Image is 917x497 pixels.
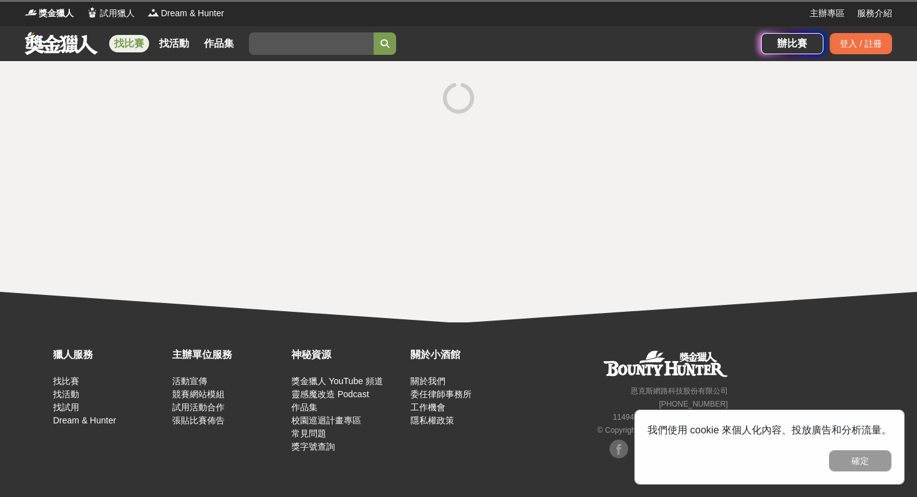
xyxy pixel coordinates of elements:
[100,7,135,20] span: 試用獵人
[857,7,892,20] a: 服務介紹
[53,415,116,425] a: Dream & Hunter
[39,7,74,20] span: 獎金獵人
[25,6,37,19] img: Logo
[810,7,845,20] a: 主辦專區
[86,7,135,20] a: Logo試用獵人
[291,442,335,451] a: 獎字號查詢
[291,428,326,438] a: 常見問題
[597,426,727,435] small: © Copyright 2025 . All Rights Reserved.
[291,389,369,399] a: 靈感魔改造 Podcast
[410,415,454,425] a: 隱私權政策
[25,7,74,20] a: Logo獎金獵人
[172,376,207,386] a: 活動宣傳
[172,402,225,412] a: 試用活動合作
[291,415,361,425] a: 校園巡迴計畫專區
[53,347,166,362] div: 獵人服務
[829,450,891,471] button: 確定
[109,35,149,52] a: 找比賽
[291,347,404,362] div: 神秘資源
[659,400,727,408] small: [PHONE_NUMBER]
[410,376,445,386] a: 關於我們
[830,33,892,54] div: 登入 / 註冊
[609,440,628,458] img: Facebook
[410,347,523,362] div: 關於小酒館
[291,376,383,386] a: 獎金獵人 YouTube 頻道
[172,389,225,399] a: 競賽網站模組
[631,387,728,395] small: 恩克斯網路科技股份有限公司
[147,6,160,19] img: Logo
[161,7,224,20] span: Dream & Hunter
[172,347,285,362] div: 主辦單位服務
[410,389,472,399] a: 委任律師事務所
[53,402,79,412] a: 找試用
[648,425,891,435] span: 我們使用 cookie 來個人化內容、投放廣告和分析流量。
[613,413,727,422] small: 11494 [STREET_ADDRESS] 3 樓
[86,6,99,19] img: Logo
[147,7,224,20] a: LogoDream & Hunter
[761,33,823,54] a: 辦比賽
[53,389,79,399] a: 找活動
[172,415,225,425] a: 張貼比賽佈告
[53,376,79,386] a: 找比賽
[199,35,239,52] a: 作品集
[410,402,445,412] a: 工作機會
[154,35,194,52] a: 找活動
[291,402,318,412] a: 作品集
